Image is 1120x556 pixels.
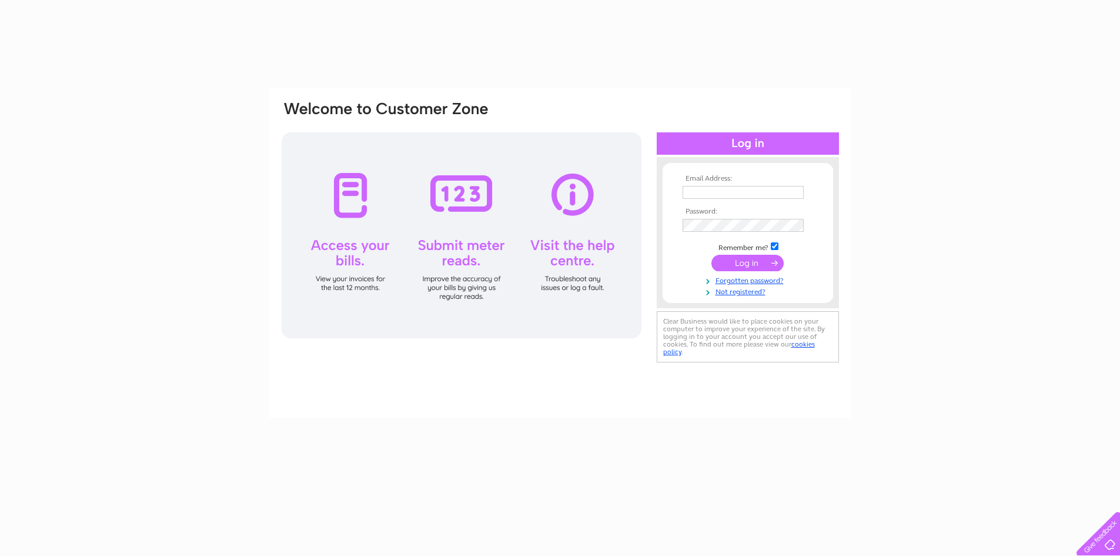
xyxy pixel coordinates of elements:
[680,208,816,216] th: Password:
[711,255,784,271] input: Submit
[657,311,839,362] div: Clear Business would like to place cookies on your computer to improve your experience of the sit...
[683,274,816,285] a: Forgotten password?
[680,241,816,252] td: Remember me?
[663,340,815,356] a: cookies policy
[683,285,816,297] a: Not registered?
[680,175,816,183] th: Email Address:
